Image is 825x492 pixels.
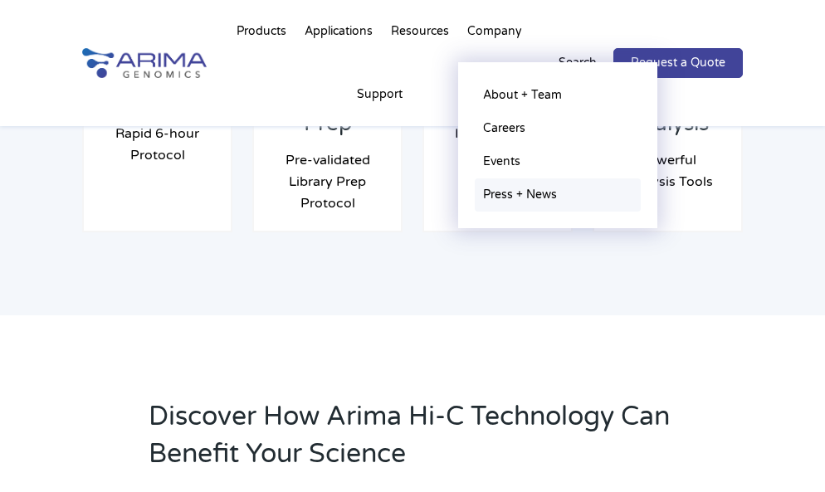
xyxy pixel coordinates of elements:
a: About + Team [475,79,641,112]
h4: Powerful Analysis Tools [611,149,725,192]
h4: Rapid 6-hour Protocol [100,123,214,166]
a: Request a Quote [613,48,743,78]
a: Press + News [475,178,641,212]
img: Arima-Genomics-logo [82,48,207,79]
h4: Illumina Next Generation Sequencing [441,123,554,188]
h4: Pre-validated Library Prep Protocol [271,149,384,214]
a: Careers [475,112,641,145]
a: Events [475,145,641,178]
p: Search [559,52,597,74]
h2: Discover How Arima Hi-C Technology Can Benefit Your Science [149,398,742,485]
